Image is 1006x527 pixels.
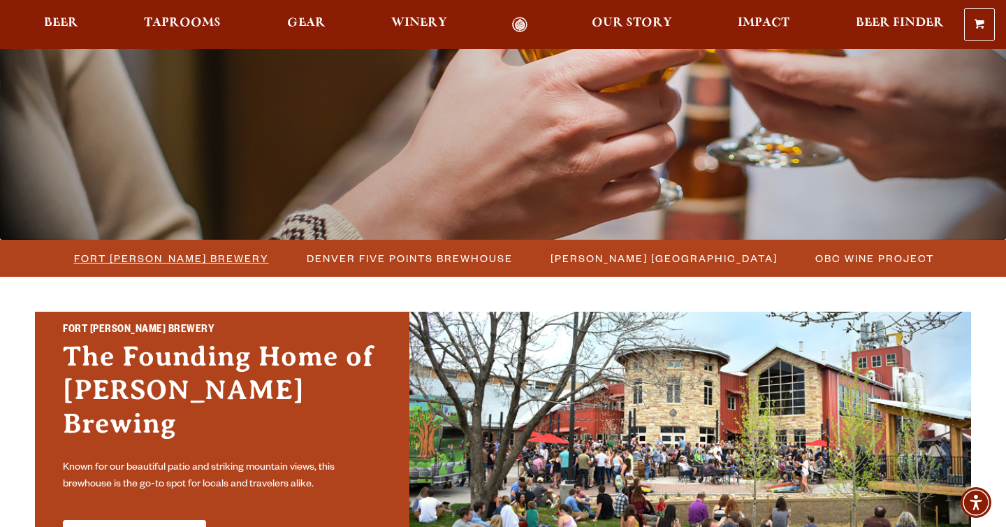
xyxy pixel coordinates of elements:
p: Known for our beautiful patio and striking mountain views, this brewhouse is the go-to spot for l... [63,460,381,493]
a: Beer [35,17,87,33]
span: Our Story [592,17,672,29]
a: Odell Home [494,17,546,33]
span: Beer Finder [856,17,944,29]
span: Fort [PERSON_NAME] Brewery [74,248,269,268]
a: Taprooms [135,17,230,33]
h3: The Founding Home of [PERSON_NAME] Brewing [63,340,381,454]
a: OBC Wine Project [807,248,941,268]
span: Taprooms [144,17,221,29]
span: OBC Wine Project [815,248,934,268]
span: Winery [391,17,447,29]
a: Beer Finder [847,17,953,33]
span: Beer [44,17,78,29]
a: Fort [PERSON_NAME] Brewery [66,248,276,268]
span: Gear [287,17,326,29]
span: Denver Five Points Brewhouse [307,248,513,268]
div: Accessibility Menu [961,487,991,518]
a: Our Story [583,17,681,33]
a: Denver Five Points Brewhouse [298,248,520,268]
span: Impact [738,17,789,29]
span: [PERSON_NAME] [GEOGRAPHIC_DATA] [551,248,778,268]
a: [PERSON_NAME] [GEOGRAPHIC_DATA] [542,248,785,268]
a: Winery [382,17,456,33]
a: Impact [729,17,799,33]
h2: Fort [PERSON_NAME] Brewery [63,322,381,340]
a: Gear [278,17,335,33]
